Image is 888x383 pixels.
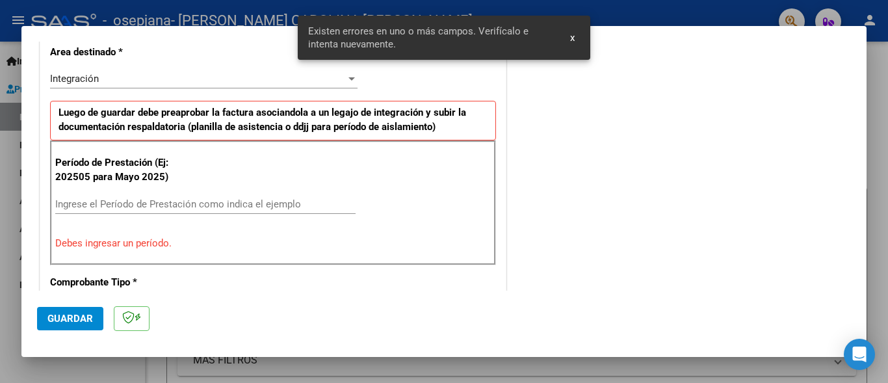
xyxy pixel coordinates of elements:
span: Existen errores en uno o más campos. Verifícalo e intenta nuevamente. [308,25,555,51]
button: x [560,26,585,49]
span: x [570,32,575,44]
p: Debes ingresar un período. [55,236,491,251]
span: Integración [50,73,99,85]
p: Comprobante Tipo * [50,275,184,290]
button: Guardar [37,307,103,330]
strong: Luego de guardar debe preaprobar la factura asociandola a un legajo de integración y subir la doc... [59,107,466,133]
span: Guardar [47,313,93,324]
p: Período de Prestación (Ej: 202505 para Mayo 2025) [55,155,186,185]
div: Open Intercom Messenger [844,339,875,370]
p: Area destinado * [50,45,184,60]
